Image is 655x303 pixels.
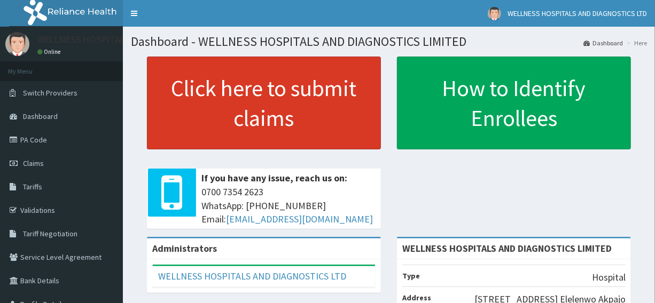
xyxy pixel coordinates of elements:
p: WELLNESS HOSPITALS AND DIAGNOSTICS LTD [37,35,227,44]
a: [EMAIL_ADDRESS][DOMAIN_NAME] [226,213,373,225]
b: Type [402,271,420,281]
strong: WELLNESS HOSPITALS AND DIAGNOSTICS LIMITED [402,242,612,254]
b: Administrators [152,242,217,254]
span: Tariff Negotiation [23,229,77,238]
a: Online [37,48,63,55]
b: If you have any issue, reach us on: [201,172,347,184]
a: Dashboard [583,38,623,47]
b: Address [402,293,431,302]
a: How to Identify Enrollees [397,57,631,149]
h1: Dashboard - WELLNESS HOSPITALS AND DIAGNOSTICS LIMITED [131,35,647,49]
span: Switch Providers [23,88,77,98]
span: WELLNESS HOSPITALS AND DIAGNOSTICS LTD [508,9,647,18]
li: Here [624,38,647,47]
span: Tariffs [23,182,42,192]
span: Dashboard [23,111,58,121]
img: User Image [488,7,501,20]
a: WELLNESS HOSPITALS AND DIAGNOSTICS LTD [158,270,346,282]
img: User Image [5,32,29,56]
span: Claims [23,158,44,168]
span: 0700 7354 2623 WhatsApp: [PHONE_NUMBER] Email: [201,185,376,226]
p: Hospital [592,270,626,284]
a: Click here to submit claims [147,57,381,149]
